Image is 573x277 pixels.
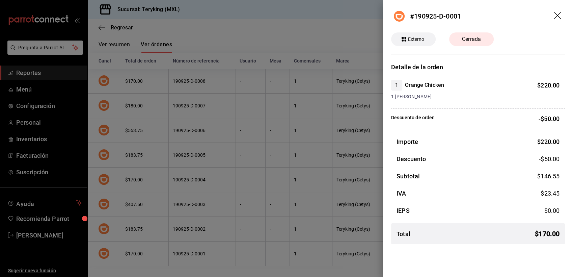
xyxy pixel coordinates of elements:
[541,190,560,197] span: $ 23.45
[397,206,410,215] h3: IEPS
[397,229,410,238] h3: Total
[537,82,560,89] span: $ 220.00
[537,173,560,180] span: $ 146.55
[539,114,560,123] p: -$50.00
[410,11,461,21] div: #190925-D-0001
[397,137,418,146] h3: Importe
[554,12,562,20] button: drag
[537,138,560,145] span: $ 220.00
[391,62,565,72] h3: Detalle de la orden
[458,35,485,43] span: Cerrada
[391,114,435,123] p: Descuento de orden
[405,36,427,43] span: Externo
[544,207,560,214] span: $ 0.00
[391,81,402,89] span: 1
[391,93,560,100] span: 1 [PERSON_NAME]
[397,172,420,181] h3: Subtotal
[397,154,426,163] h3: Descuento
[397,189,406,198] h3: IVA
[539,154,560,163] span: -$50.00
[535,229,560,239] span: $ 170.00
[405,81,444,89] h4: Orange Chicken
